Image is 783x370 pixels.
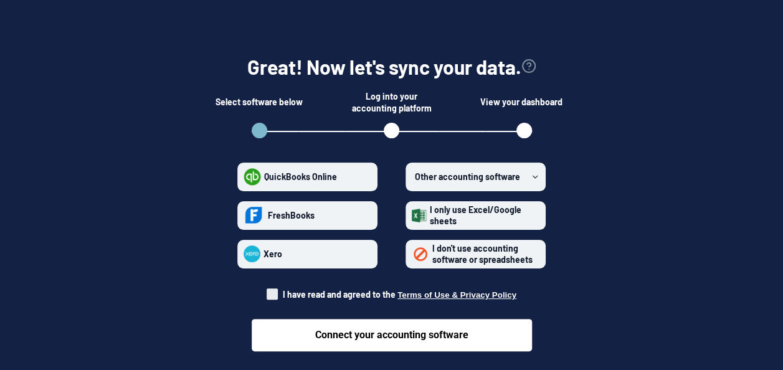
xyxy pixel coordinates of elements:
[252,123,267,138] button: open step 1
[412,209,427,222] img: excel
[244,203,265,228] img: freshbooks
[263,249,282,259] strong: Xero
[516,123,532,138] button: open step 3
[430,204,521,226] strong: I only use Excel/Google sheets
[247,53,521,81] h1: Great! Now let's sync your data.
[283,289,516,300] span: I have read and agreed to the
[236,123,548,143] ol: Steps Indicator
[216,90,303,115] div: Select software below
[397,290,516,300] button: I have read and agreed to the
[348,90,435,115] div: Log into your accounting platform
[432,243,533,265] strong: I don't use accounting software or spreadsheets
[264,171,337,182] strong: QuickBooks Online
[415,171,520,182] strong: Other accounting software
[412,245,429,263] img: none
[521,59,536,74] svg: view accounting link security info
[521,53,536,81] button: view accounting link security info
[480,90,567,115] div: View your dashboard
[252,319,532,351] button: Connect your accounting software
[244,245,260,262] img: xero
[268,210,315,221] strong: FreshBooks
[384,123,399,138] button: open step 2
[244,168,261,186] img: quickbooks-online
